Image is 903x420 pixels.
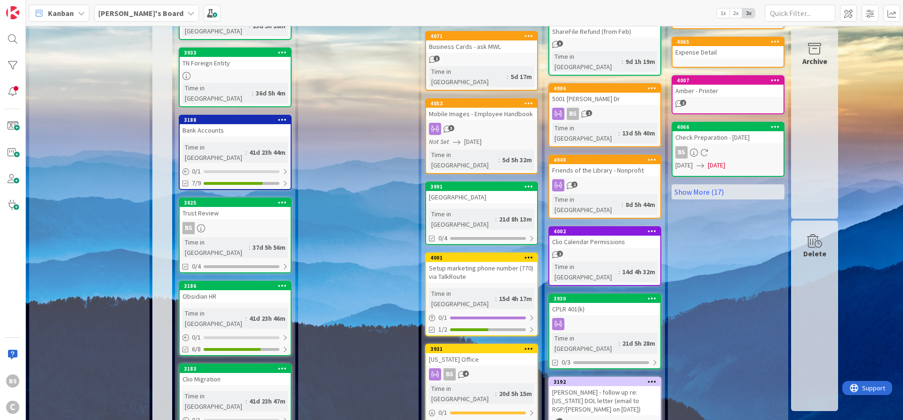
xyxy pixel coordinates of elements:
div: Time in [GEOGRAPHIC_DATA] [429,150,499,170]
div: Delete [803,248,826,259]
span: 0 / 1 [192,333,201,342]
div: 4001 [426,254,537,262]
div: BS [675,146,688,158]
div: 4065 [677,39,784,45]
a: 3186Obsidian HRTime in [GEOGRAPHIC_DATA]:41d 23h 46m0/16/8 [179,281,292,356]
span: : [618,128,620,138]
div: Amber - Printer [673,85,784,97]
span: [DATE] [675,160,693,170]
span: 0/4 [192,262,201,271]
div: Time in [GEOGRAPHIC_DATA] [552,194,622,215]
div: 4007 [677,77,784,84]
div: Clio Migration [180,373,291,385]
span: 0 / 1 [192,166,201,176]
div: 3192 [549,378,660,386]
span: Support [20,1,43,13]
span: 0 / 1 [438,408,447,418]
div: 4048Friends of the Library - Nonprofit [549,156,660,176]
a: 3933TN Foreign EntityTime in [GEOGRAPHIC_DATA]:36d 5h 4m [179,48,292,107]
span: : [622,56,623,67]
div: 5001 [PERSON_NAME] Dr [549,93,660,105]
div: 0/1 [180,332,291,343]
div: Time in [GEOGRAPHIC_DATA] [552,333,618,354]
div: 3188 [180,116,291,124]
div: 20d 5h 15m [497,388,534,399]
img: Visit kanbanzone.com [6,6,19,19]
div: 13d 5h 40m [620,128,657,138]
span: : [246,147,247,158]
span: : [622,199,623,210]
div: 8d 5h 44m [623,199,657,210]
div: BS [182,222,195,234]
span: 2 [680,100,686,106]
div: 40065001 [PERSON_NAME] Dr [549,84,660,105]
div: BS [444,368,456,380]
a: 4065Expense Detail [672,37,784,68]
div: 4001Setup marketing phone number (770) via TalkRoute [426,254,537,283]
div: 3183 [180,365,291,373]
div: Clio Calendar Permissions [549,236,660,248]
div: 3186Obsidian HR [180,282,291,302]
div: Bank Accounts [180,124,291,136]
div: 3183 [184,365,291,372]
div: Time in [GEOGRAPHIC_DATA] [182,391,246,412]
div: Time in [GEOGRAPHIC_DATA] [429,66,507,87]
span: 6/8 [192,344,201,354]
div: TN Foreign Entity [180,57,291,69]
div: Time in [GEOGRAPHIC_DATA] [552,51,622,72]
b: [PERSON_NAME]'s Board [98,8,183,18]
a: 4048Friends of the Library - NonprofitTime in [GEOGRAPHIC_DATA]:8d 5h 44m [548,155,661,219]
span: [DATE] [464,137,482,147]
div: 4071Business Cards - ask MWL [426,32,537,53]
div: Time in [GEOGRAPHIC_DATA] [552,123,618,143]
div: 5d 17m [508,71,534,82]
span: Kanban [48,8,74,19]
a: 3991[GEOGRAPHIC_DATA]Time in [GEOGRAPHIC_DATA]:21d 8h 13m0/4 [425,182,538,245]
span: 1x [717,8,729,18]
span: 4 [463,371,469,377]
div: 3825 [180,198,291,207]
div: [GEOGRAPHIC_DATA] [426,191,537,203]
div: 21d 8h 13m [497,214,534,224]
div: 3188Bank Accounts [180,116,291,136]
div: 5d 5h 32m [500,155,534,165]
a: 3188Bank AccountsTime in [GEOGRAPHIC_DATA]:41d 23h 44m0/17/9 [179,115,292,190]
div: 3183Clio Migration [180,365,291,385]
div: Check Preparation - [DATE] [673,131,784,143]
div: 4002 [554,228,660,235]
span: : [246,396,247,406]
div: 41d 23h 46m [247,313,288,324]
span: 2 [571,182,578,188]
div: 4066Check Preparation - [DATE] [673,123,784,143]
div: Mobile Images - Employee Handbook [426,108,537,120]
div: 4006 [549,84,660,93]
div: 4007 [673,76,784,85]
div: 4053 [426,99,537,108]
div: 3825Trust Review [180,198,291,219]
div: Archive [802,55,827,67]
div: Time in [GEOGRAPHIC_DATA] [429,209,495,230]
span: 0/4 [438,233,447,243]
div: 41d 23h 44m [247,147,288,158]
div: 21d 5h 28m [620,338,657,349]
a: 3930CPLR 401(k)Time in [GEOGRAPHIC_DATA]:21d 5h 28m0/3 [548,293,661,369]
div: 3186 [180,282,291,290]
div: 4002Clio Calendar Permissions [549,227,660,248]
div: 3991 [426,182,537,191]
div: 3930 [549,294,660,303]
div: Time in [GEOGRAPHIC_DATA] [182,308,246,329]
input: Quick Filter... [765,5,835,22]
a: 4002Clio Calendar PermissionsTime in [GEOGRAPHIC_DATA]:14d 4h 32m [548,226,661,286]
div: 3186 [184,283,291,289]
div: C [6,401,19,414]
a: 40065001 [PERSON_NAME] DrBSTime in [GEOGRAPHIC_DATA]:13d 5h 40m [548,83,661,147]
div: Trust Review [180,207,291,219]
span: : [249,242,250,253]
div: Business Cards - ask MWL [426,40,537,53]
div: Time in [GEOGRAPHIC_DATA] [182,83,252,103]
div: 9d 1h 19m [623,56,657,67]
div: 3930CPLR 401(k) [549,294,660,315]
span: : [495,293,497,304]
div: 0/1 [180,166,291,177]
div: 3991 [430,183,537,190]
